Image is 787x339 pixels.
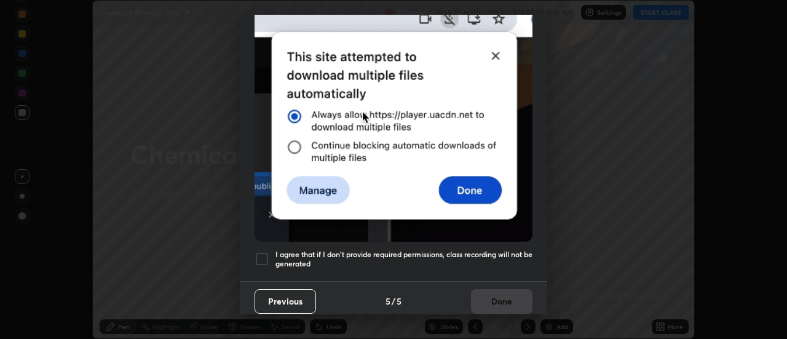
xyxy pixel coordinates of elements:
button: Previous [255,289,316,314]
h4: / [392,295,395,308]
h5: I agree that if I don't provide required permissions, class recording will not be generated [275,250,532,269]
h4: 5 [386,295,390,308]
h4: 5 [397,295,401,308]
